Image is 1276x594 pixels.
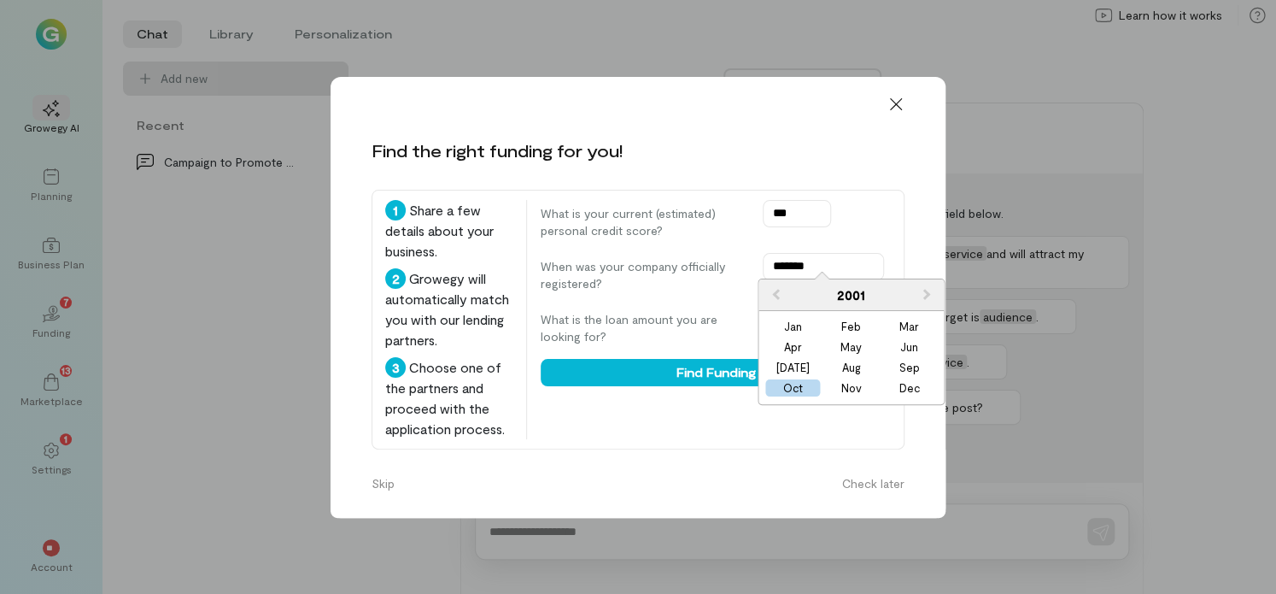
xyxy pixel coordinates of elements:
div: Choose June 2001 [882,338,937,356]
div: 2001 [758,279,944,311]
label: What is the loan amount you are looking for? [541,311,746,345]
div: Choose September 2001 [882,359,937,376]
button: Previous Year [760,281,787,309]
div: 3 [385,357,406,378]
div: Choose May 2001 [824,338,879,356]
label: What is your current (estimated) personal credit score? [541,205,746,239]
div: Choose October 2001 [766,379,821,397]
div: Choose November 2001 [824,379,879,397]
div: month 2001-10 [764,316,939,398]
div: Growegy will automatically match you with our lending partners. [385,268,512,350]
button: Skip [361,470,405,497]
button: Check later [832,470,915,497]
div: Choose August 2001 [824,359,879,376]
div: Choose February 2001 [824,318,879,335]
div: Choose April 2001 [766,338,821,356]
div: Choose July 2001 [766,359,821,376]
label: When was your company officially registered? [541,258,746,292]
div: Choose December 2001 [882,379,937,397]
div: 2 [385,268,406,289]
div: Choose one of the partners and proceed with the application process. [385,357,512,439]
button: Next Year [915,281,942,309]
div: Choose January 2001 [766,318,821,335]
button: Find Funding [541,359,891,386]
div: Share a few details about your business. [385,200,512,262]
div: 1 [385,200,406,221]
div: Choose March 2001 [882,318,937,335]
div: Find the right funding for you! [372,138,623,162]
